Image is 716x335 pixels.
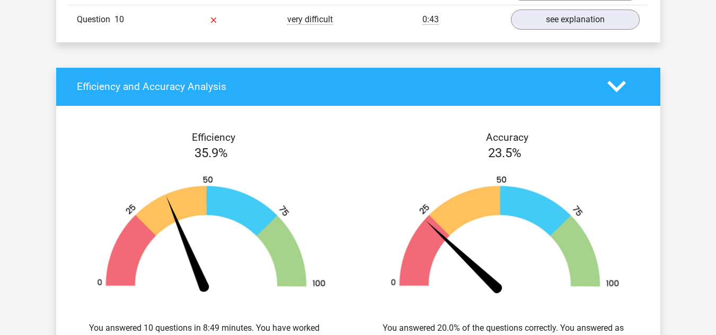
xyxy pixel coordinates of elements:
h4: Efficiency and Accuracy Analysis [77,80,591,93]
img: 36.f41b48ad604d.png [81,175,342,296]
span: 35.9% [195,146,228,160]
a: see explanation [511,10,640,30]
span: 10 [114,14,124,24]
img: 23.d2ac941f7b31.png [374,175,636,296]
span: 0:43 [422,14,439,25]
span: Question [77,13,114,26]
span: very difficult [287,14,333,25]
h4: Efficiency [77,131,350,143]
span: 23.5% [488,146,521,160]
h4: Accuracy [370,131,644,143]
